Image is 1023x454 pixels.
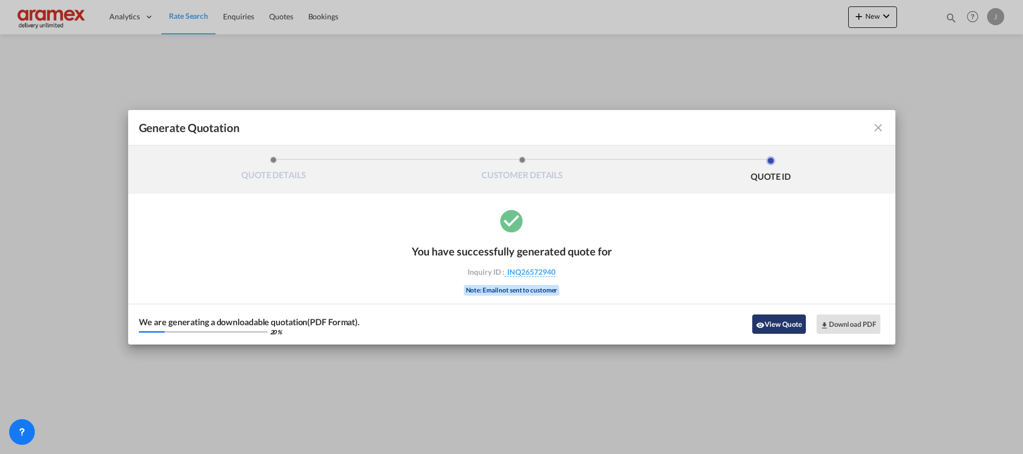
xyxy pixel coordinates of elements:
[498,207,525,234] md-icon: icon-checkbox-marked-circle
[505,267,555,277] span: INQ26572940
[817,314,880,334] button: Download PDF
[872,121,885,134] md-icon: icon-close fg-AAA8AD cursor m-0
[412,245,612,258] div: You have successfully generated quote for
[820,321,829,329] md-icon: icon-download
[139,121,240,135] span: Generate Quotation
[398,156,647,185] li: CUSTOMER DETAILS
[449,267,574,277] div: Inquiry ID :
[139,318,360,326] div: We are generating a downloadable quotation(PDF Format).
[270,329,283,335] div: 20 %
[756,321,765,329] md-icon: icon-eye
[128,110,895,345] md-dialog: Generate QuotationQUOTE ...
[464,285,560,296] div: Note: Email not sent to customer
[150,156,398,185] li: QUOTE DETAILS
[647,156,895,185] li: QUOTE ID
[752,314,806,334] button: icon-eyeView Quote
